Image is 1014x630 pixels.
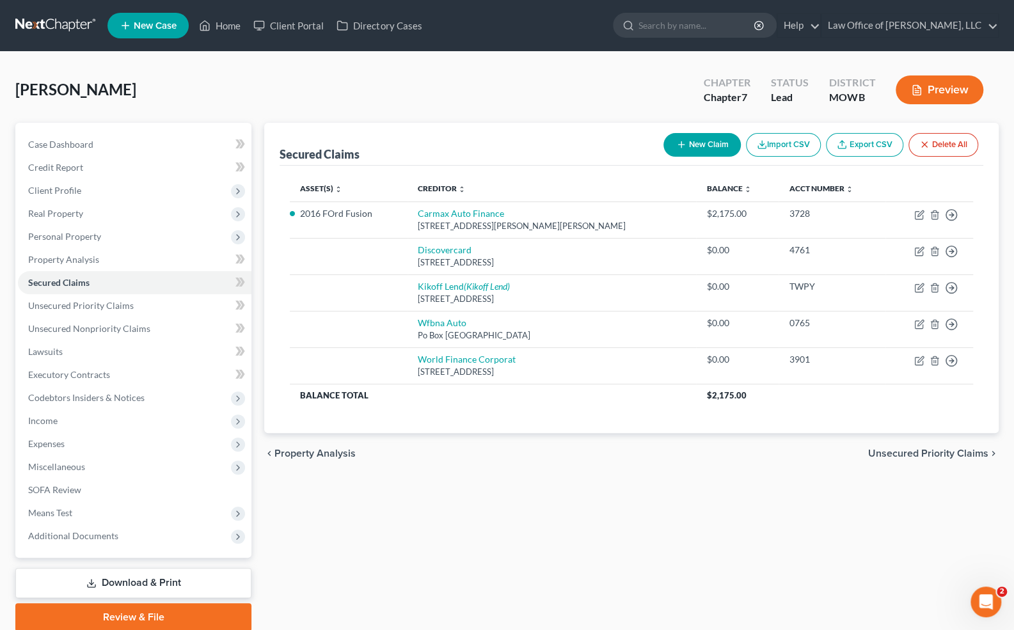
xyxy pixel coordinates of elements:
[868,448,988,459] span: Unsecured Priority Claims
[706,184,751,193] a: Balance unfold_more
[663,133,741,157] button: New Claim
[290,384,696,407] th: Balance Total
[418,317,466,328] a: Wfbna Auto
[970,587,1001,617] iframe: Intercom live chat
[18,248,251,271] a: Property Analysis
[18,294,251,317] a: Unsecured Priority Claims
[18,133,251,156] a: Case Dashboard
[464,281,510,292] i: (Kikoff Lend)
[193,14,247,37] a: Home
[789,353,875,366] div: 3901
[418,220,686,232] div: [STREET_ADDRESS][PERSON_NAME][PERSON_NAME]
[418,256,686,269] div: [STREET_ADDRESS]
[706,244,768,256] div: $0.00
[821,14,998,37] a: Law Office of [PERSON_NAME], LLC
[134,21,177,31] span: New Case
[15,80,136,98] span: [PERSON_NAME]
[18,340,251,363] a: Lawsuits
[706,390,746,400] span: $2,175.00
[300,207,397,220] li: 2016 FOrd Fusion
[771,75,809,90] div: Status
[264,448,274,459] i: chevron_left
[15,568,251,598] a: Download & Print
[28,369,110,380] span: Executory Contracts
[247,14,330,37] a: Client Portal
[704,75,750,90] div: Chapter
[789,207,875,220] div: 3728
[28,461,85,472] span: Miscellaneous
[28,139,93,150] span: Case Dashboard
[18,363,251,386] a: Executory Contracts
[28,254,99,265] span: Property Analysis
[28,392,145,403] span: Codebtors Insiders & Notices
[418,244,471,255] a: Discovercard
[706,353,768,366] div: $0.00
[771,90,809,105] div: Lead
[18,478,251,501] a: SOFA Review
[789,244,875,256] div: 4761
[28,530,118,541] span: Additional Documents
[908,133,978,157] button: Delete All
[28,415,58,426] span: Income
[458,185,466,193] i: unfold_more
[704,90,750,105] div: Chapter
[418,329,686,342] div: Po Box [GEOGRAPHIC_DATA]
[28,323,150,334] span: Unsecured Nonpriority Claims
[18,271,251,294] a: Secured Claims
[418,354,516,365] a: World Finance Corporat
[28,185,81,196] span: Client Profile
[18,156,251,179] a: Credit Report
[706,207,768,220] div: $2,175.00
[741,91,747,103] span: 7
[418,184,466,193] a: Creditor unfold_more
[28,346,63,357] span: Lawsuits
[274,448,356,459] span: Property Analysis
[264,448,356,459] button: chevron_left Property Analysis
[418,208,504,219] a: Carmax Auto Finance
[418,281,510,292] a: Kikoff Lend(Kikoff Lend)
[997,587,1007,597] span: 2
[896,75,983,104] button: Preview
[789,317,875,329] div: 0765
[28,231,101,242] span: Personal Property
[826,133,903,157] a: Export CSV
[28,507,72,518] span: Means Test
[777,14,820,37] a: Help
[845,185,853,193] i: unfold_more
[829,90,875,105] div: MOWB
[330,14,428,37] a: Directory Cases
[706,280,768,293] div: $0.00
[28,484,81,495] span: SOFA Review
[335,185,342,193] i: unfold_more
[300,184,342,193] a: Asset(s) unfold_more
[746,133,821,157] button: Import CSV
[28,277,90,288] span: Secured Claims
[280,146,360,162] div: Secured Claims
[28,300,134,311] span: Unsecured Priority Claims
[28,162,83,173] span: Credit Report
[418,293,686,305] div: [STREET_ADDRESS]
[789,280,875,293] div: TWPY
[789,184,853,193] a: Acct Number unfold_more
[18,317,251,340] a: Unsecured Nonpriority Claims
[988,448,999,459] i: chevron_right
[868,448,999,459] button: Unsecured Priority Claims chevron_right
[706,317,768,329] div: $0.00
[743,185,751,193] i: unfold_more
[28,208,83,219] span: Real Property
[28,438,65,449] span: Expenses
[638,13,756,37] input: Search by name...
[418,366,686,378] div: [STREET_ADDRESS]
[829,75,875,90] div: District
